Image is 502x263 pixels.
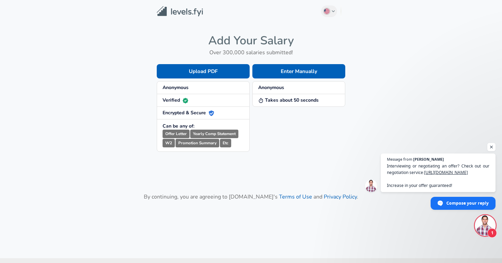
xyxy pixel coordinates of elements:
button: Enter Manually [252,64,345,78]
strong: Anonymous [258,84,284,91]
small: Etc [220,139,231,147]
small: Offer Letter [163,130,190,138]
button: English (US) [321,5,337,17]
h4: Add Your Salary [157,33,345,48]
div: Open chat [475,215,496,236]
span: Interviewing or negotiating an offer? Check out our negotiation service: Increase in your offer g... [387,163,489,189]
span: [PERSON_NAME] [413,157,444,161]
img: Levels.fyi [157,6,203,17]
strong: Verified [163,97,188,103]
small: W2 [163,139,175,147]
strong: Takes about 50 seconds [258,97,319,103]
span: 1 [487,228,497,238]
a: Privacy Policy [324,193,357,201]
strong: Encrypted & Secure [163,109,214,116]
h6: Over 300,000 salaries submitted! [157,48,345,57]
img: English (US) [324,9,330,14]
button: Upload PDF [157,64,250,78]
small: Yearly Comp Statement [190,130,238,138]
strong: Can be any of: [163,123,194,129]
span: Message from [387,157,412,161]
small: Promotion Summary [176,139,219,147]
strong: Anonymous [163,84,189,91]
a: Terms of Use [279,193,312,201]
span: Compose your reply [446,197,489,209]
